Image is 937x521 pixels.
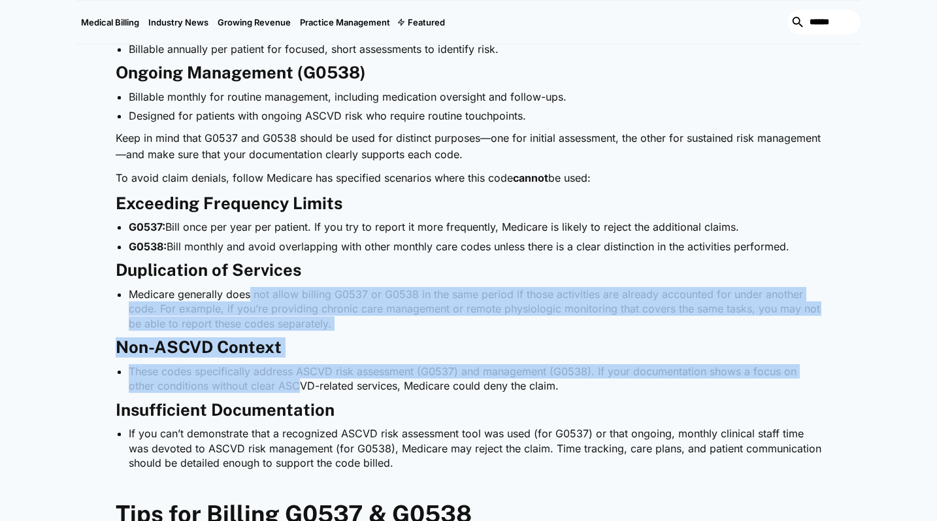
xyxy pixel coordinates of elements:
strong: Non-ASCVD Context [116,337,282,357]
p: ‍ [116,477,821,494]
strong: G0538: [129,240,167,253]
li: Billable monthly for routine management, including medication oversight and follow-ups. [129,90,821,104]
li: Designed for patients with ongoing ASCVD risk who require routine touchpoints. [129,109,821,123]
a: Industry News [144,1,213,44]
div: Featured [395,1,450,44]
div: Featured [408,17,445,27]
li: Billable annually per patient for focused, short assessments to identify risk. [129,42,821,56]
li: If you can’t demonstrate that a recognized ASCVD risk assessment tool was used (for G0537) or tha... [129,426,821,470]
strong: cannot [513,171,548,184]
strong: Exceeding Frequency Limits [116,193,342,213]
li: Bill monthly and avoid overlapping with other monthly care codes unless there is a clear distinct... [129,239,821,254]
strong: Ongoing Management (G0538) [116,63,366,82]
strong: Insufficient Documentation [116,400,335,420]
a: Practice Management [295,1,395,44]
li: Medicare generally does not allow billing G0537 or G0538 in the same period if those activities a... [129,287,821,331]
a: Medical Billing [76,1,144,44]
strong: Duplication of Services [116,260,301,280]
p: To avoid claim denials, follow Medicare has specified scenarios where this code be used: [116,170,821,187]
a: Growing Revenue [213,1,295,44]
strong: G0537: [129,220,165,233]
p: Keep in mind that G0537 and G0538 should be used for distinct purposes—one for initial assessment... [116,130,821,163]
li: Bill once per year per patient. If you try to report it more frequently, Medicare is likely to re... [129,220,821,234]
li: These codes specifically address ASCVD risk assessment (G0537) and management (G0538). If your do... [129,364,821,394]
